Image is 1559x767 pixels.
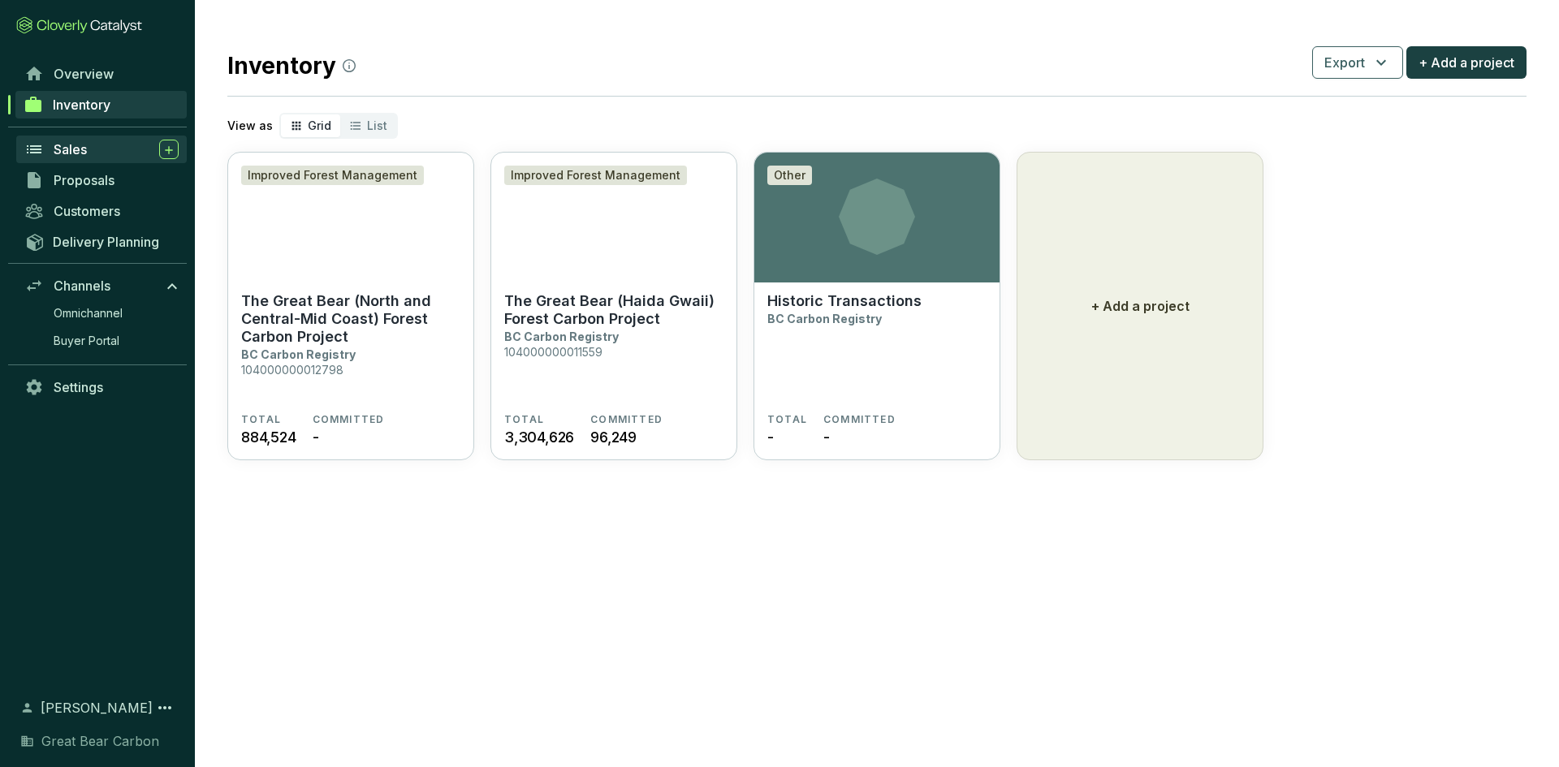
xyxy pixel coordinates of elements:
span: COMMITTED [313,413,385,426]
span: Sales [54,141,87,157]
div: Improved Forest Management [504,166,687,185]
img: The Great Bear (North and Central-Mid Coast) Forest Carbon Project [228,153,473,282]
span: COMMITTED [823,413,896,426]
a: The Great Bear (Haida Gwaii) Forest Carbon ProjectImproved Forest ManagementThe Great Bear (Haida... [490,152,737,460]
a: The Great Bear (North and Central-Mid Coast) Forest Carbon ProjectImproved Forest ManagementThe G... [227,152,474,460]
span: 3,304,626 [504,426,574,448]
a: Channels [16,272,187,299]
button: Export [1312,46,1403,79]
a: Proposals [16,166,187,194]
span: 884,524 [241,426,296,448]
span: 96,249 [590,426,637,448]
span: Inventory [53,97,110,113]
p: BC Carbon Registry [767,312,882,325]
button: + Add a project [1017,152,1263,460]
span: TOTAL [241,413,281,426]
span: TOTAL [767,413,807,426]
div: Other [767,166,812,185]
span: Grid [308,118,331,132]
span: + Add a project [1419,53,1514,72]
a: Settings [16,373,187,401]
span: Buyer Portal [54,333,119,349]
span: List [367,118,387,132]
p: BC Carbon Registry [504,330,619,343]
span: Settings [54,379,103,395]
span: TOTAL [504,413,544,426]
button: + Add a project [1406,46,1527,79]
a: OtherHistoric TransactionsBC Carbon RegistryTOTAL-COMMITTED- [754,152,1000,460]
span: - [313,426,319,448]
a: Customers [16,197,187,225]
div: Improved Forest Management [241,166,424,185]
p: BC Carbon Registry [241,347,356,361]
img: The Great Bear (Haida Gwaii) Forest Carbon Project [491,153,736,282]
a: Inventory [15,91,187,118]
a: Sales [16,136,187,163]
div: segmented control [279,113,398,139]
span: - [823,426,830,448]
span: Channels [54,278,110,294]
span: Delivery Planning [53,234,159,250]
span: Great Bear Carbon [41,731,159,751]
p: The Great Bear (North and Central-Mid Coast) Forest Carbon Project [241,292,460,346]
h2: Inventory [227,49,356,83]
span: COMMITTED [590,413,663,426]
span: Customers [54,203,120,219]
p: Historic Transactions [767,292,922,310]
span: [PERSON_NAME] [41,698,153,717]
a: Delivery Planning [16,228,187,255]
p: + Add a project [1091,296,1190,316]
span: Overview [54,66,114,82]
span: Proposals [54,172,114,188]
p: The Great Bear (Haida Gwaii) Forest Carbon Project [504,292,723,328]
span: Omnichannel [54,305,123,321]
a: Overview [16,60,187,88]
p: 104000000011559 [504,345,602,359]
p: View as [227,118,273,134]
p: 104000000012798 [241,363,343,377]
a: Buyer Portal [45,329,187,353]
span: - [767,426,774,448]
span: Export [1324,53,1365,72]
a: Omnichannel [45,301,187,325]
